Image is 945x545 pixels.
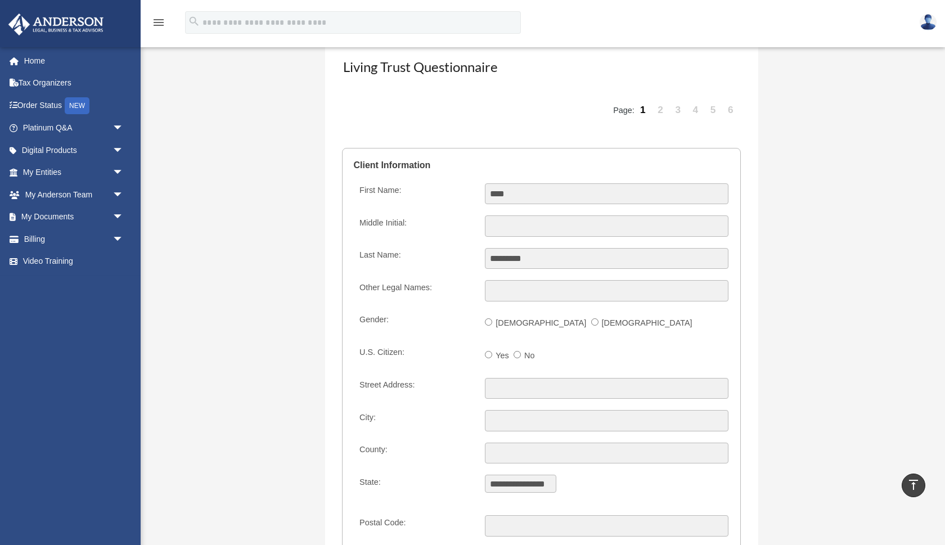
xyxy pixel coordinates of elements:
[342,56,740,84] h3: Living Trust Questionnaire
[598,314,697,332] label: [DEMOGRAPHIC_DATA]
[188,15,200,28] i: search
[521,347,539,365] label: No
[354,280,476,301] label: Other Legal Names:
[354,475,476,504] label: State:
[354,313,476,334] label: Gender:
[902,474,925,497] a: vertical_align_top
[705,93,721,127] a: 5
[8,49,141,72] a: Home
[5,13,107,35] img: Anderson Advisors Platinum Portal
[8,183,141,206] a: My Anderson Teamarrow_drop_down
[152,16,165,29] i: menu
[112,161,135,184] span: arrow_drop_down
[688,93,704,127] a: 4
[354,515,476,537] label: Postal Code:
[653,93,669,127] a: 2
[8,94,141,117] a: Order StatusNEW
[8,117,141,139] a: Platinum Q&Aarrow_drop_down
[907,478,920,492] i: vertical_align_top
[152,20,165,29] a: menu
[8,72,141,94] a: Tax Organizers
[8,228,141,250] a: Billingarrow_drop_down
[8,250,141,273] a: Video Training
[492,347,514,365] label: Yes
[65,97,89,114] div: NEW
[354,248,476,269] label: Last Name:
[635,93,651,127] a: 1
[613,106,634,115] span: Page:
[492,314,591,332] label: [DEMOGRAPHIC_DATA]
[112,117,135,140] span: arrow_drop_down
[112,228,135,251] span: arrow_drop_down
[359,186,401,195] span: First Name:
[354,410,476,431] label: City:
[8,206,141,228] a: My Documentsarrow_drop_down
[112,139,135,162] span: arrow_drop_down
[723,93,739,127] a: 6
[112,206,135,229] span: arrow_drop_down
[353,148,729,182] legend: Client Information
[354,215,476,237] label: Middle Initial:
[670,93,686,127] a: 3
[920,14,937,30] img: User Pic
[8,161,141,184] a: My Entitiesarrow_drop_down
[112,183,135,206] span: arrow_drop_down
[354,378,476,399] label: Street Address:
[354,443,476,464] label: County:
[354,345,476,367] label: U.S. Citizen:
[8,139,141,161] a: Digital Productsarrow_drop_down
